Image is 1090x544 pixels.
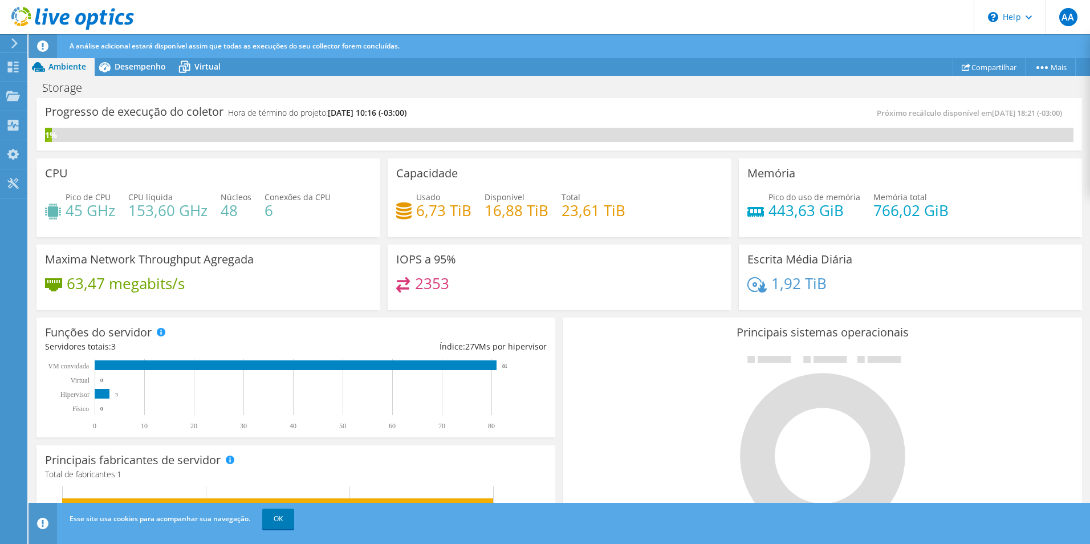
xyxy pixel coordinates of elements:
[771,277,827,290] h4: 1,92 TiB
[66,204,115,217] h4: 45 GHz
[562,192,580,202] span: Total
[339,422,346,430] text: 50
[389,422,396,430] text: 60
[190,422,197,430] text: 20
[465,341,474,352] span: 27
[502,363,507,369] text: 81
[48,61,86,72] span: Ambiente
[93,422,96,430] text: 0
[45,454,221,466] h3: Principais fabricantes de servidor
[262,509,294,529] a: OK
[70,514,250,523] span: Esse site usa cookies para acompanhar sua navegação.
[45,129,52,141] div: 1%
[45,340,296,353] div: Servidores totais:
[141,422,148,430] text: 10
[415,277,449,290] h4: 2353
[128,192,173,202] span: CPU líquida
[221,204,251,217] h4: 48
[60,391,90,399] text: Hipervisor
[228,107,406,119] h4: Hora de término do projeto:
[100,377,103,383] text: 0
[115,392,118,397] text: 3
[562,204,625,217] h4: 23,61 TiB
[100,406,103,412] text: 0
[45,253,254,266] h3: Maxima Network Throughput Agregada
[488,422,495,430] text: 80
[747,167,795,180] h3: Memória
[240,422,247,430] text: 30
[873,192,927,202] span: Memória total
[768,204,860,217] h4: 443,63 GiB
[115,61,166,72] span: Desempenho
[71,376,90,384] text: Virtual
[485,192,524,202] span: Disponível
[396,167,458,180] h3: Capacidade
[396,253,456,266] h3: IOPS a 95%
[953,58,1026,76] a: Compartilhar
[111,341,116,352] span: 3
[70,41,400,51] span: A análise adicional estará disponível assim que todas as execuções do seu collector forem concluí...
[45,468,547,481] h4: Total de fabricantes:
[988,12,998,22] svg: \n
[485,204,548,217] h4: 16,88 TiB
[416,204,471,217] h4: 6,73 TiB
[194,61,221,72] span: Virtual
[290,422,296,430] text: 40
[45,326,152,339] h3: Funções do servidor
[992,108,1062,118] span: [DATE] 18:21 (-03:00)
[221,192,251,202] span: Núcleos
[1059,8,1077,26] span: AA
[128,204,208,217] h4: 153,60 GHz
[37,82,100,94] h1: Storage
[747,253,852,266] h3: Escrita Média Diária
[768,192,860,202] span: Pico do uso de memória
[45,167,68,180] h3: CPU
[265,204,331,217] h4: 6
[66,192,111,202] span: Pico de CPU
[873,204,949,217] h4: 766,02 GiB
[572,326,1073,339] h3: Principais sistemas operacionais
[296,340,547,353] div: Índice: VMs por hipervisor
[416,192,440,202] span: Usado
[328,107,406,118] span: [DATE] 10:16 (-03:00)
[67,277,185,290] h4: 63,47 megabits/s
[877,108,1068,118] span: Próximo recálculo disponível em
[117,469,121,480] span: 1
[265,192,331,202] span: Conexões da CPU
[438,422,445,430] text: 70
[72,405,89,413] tspan: Físico
[48,362,89,370] text: VM convidada
[1025,58,1076,76] a: Mais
